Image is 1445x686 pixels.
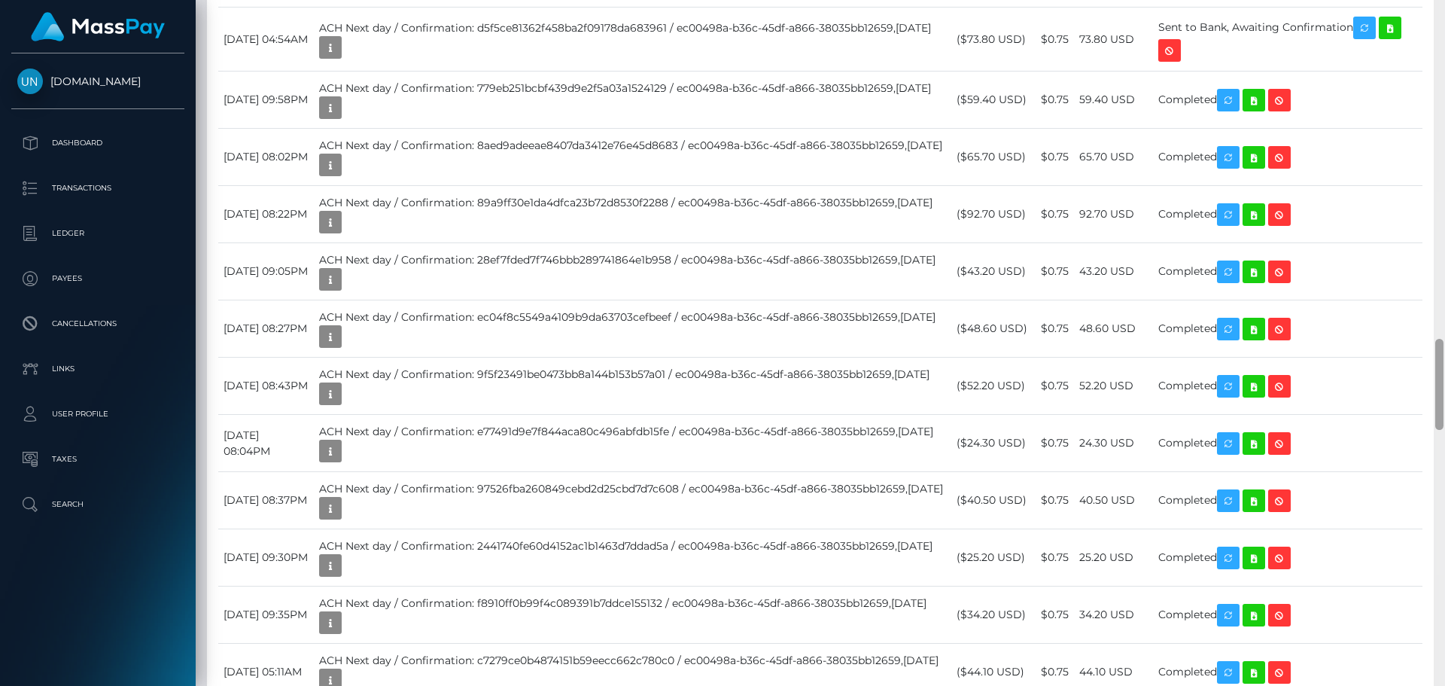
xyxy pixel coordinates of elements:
[1036,243,1074,300] td: $0.75
[11,260,184,297] a: Payees
[1036,415,1074,472] td: $0.75
[218,472,314,529] td: [DATE] 08:37PM
[11,305,184,343] a: Cancellations
[218,72,314,129] td: [DATE] 09:58PM
[314,300,951,358] td: ACH Next day / Confirmation: ec04f8c5549a4109b9da63703cefbeef / ec00498a-b36c-45df-a866-38035bb12...
[11,350,184,388] a: Links
[314,243,951,300] td: ACH Next day / Confirmation: 28ef7fded7f746bbb289741864e1b958 / ec00498a-b36c-45df-a866-38035bb12...
[951,129,1036,186] td: ($65.70 USD)
[1153,415,1422,472] td: Completed
[1074,8,1153,72] td: 73.80 USD
[1036,529,1074,587] td: $0.75
[218,415,314,472] td: [DATE] 08:04PM
[951,8,1036,72] td: ($73.80 USD)
[1074,472,1153,529] td: 40.50 USD
[314,186,951,243] td: ACH Next day / Confirmation: 89a9ff30e1da4dfca23b72d8530f2288 / ec00498a-b36c-45df-a866-38035bb12...
[17,177,178,200] p: Transactions
[951,415,1036,472] td: ($24.30 USD)
[1153,186,1422,243] td: Completed
[11,124,184,162] a: Dashboard
[951,186,1036,243] td: ($92.70 USD)
[314,72,951,129] td: ACH Next day / Confirmation: 779eb251bcbf439d9e2f5a03a1524129 / ec00498a-b36c-45df-a866-38035bb12...
[951,472,1036,529] td: ($40.50 USD)
[1036,587,1074,644] td: $0.75
[1074,129,1153,186] td: 65.70 USD
[17,69,43,94] img: Unlockt.me
[11,215,184,252] a: Ledger
[314,529,951,587] td: ACH Next day / Confirmation: 2441740fe60d4152ac1b1463d7ddad5a / ec00498a-b36c-45df-a866-38035bb12...
[951,243,1036,300] td: ($43.20 USD)
[1074,300,1153,358] td: 48.60 USD
[951,72,1036,129] td: ($59.40 USD)
[314,587,951,644] td: ACH Next day / Confirmation: f8910ff0b99f4c089391b7ddce155132 / ec00498a-b36c-45df-a866-38035bb12...
[218,186,314,243] td: [DATE] 08:22PM
[1153,72,1422,129] td: Completed
[1074,587,1153,644] td: 34.20 USD
[1074,529,1153,587] td: 25.20 USD
[218,129,314,186] td: [DATE] 08:02PM
[1074,358,1153,415] td: 52.20 USD
[218,8,314,72] td: [DATE] 04:54AM
[1153,129,1422,186] td: Completed
[17,222,178,245] p: Ledger
[314,472,951,529] td: ACH Next day / Confirmation: 97526fba260849cebd2d25cbd7d7c608 / ec00498a-b36c-45df-a866-38035bb12...
[218,358,314,415] td: [DATE] 08:43PM
[1074,186,1153,243] td: 92.70 USD
[218,300,314,358] td: [DATE] 08:27PM
[1036,472,1074,529] td: $0.75
[17,267,178,290] p: Payees
[951,529,1036,587] td: ($25.20 USD)
[314,8,951,72] td: ACH Next day / Confirmation: d5f5ce81362f458ba2f09178da683961 / ec00498a-b36c-45df-a866-38035bb12...
[11,395,184,433] a: User Profile
[1036,300,1074,358] td: $0.75
[1153,243,1422,300] td: Completed
[1153,8,1422,72] td: Sent to Bank, Awaiting Confirmation
[951,587,1036,644] td: ($34.20 USD)
[17,448,178,471] p: Taxes
[1036,8,1074,72] td: $0.75
[17,313,178,335] p: Cancellations
[218,529,314,587] td: [DATE] 09:30PM
[1036,358,1074,415] td: $0.75
[1036,186,1074,243] td: $0.75
[1153,529,1422,587] td: Completed
[17,493,178,516] p: Search
[1074,72,1153,129] td: 59.40 USD
[17,132,178,154] p: Dashboard
[11,441,184,478] a: Taxes
[1153,300,1422,358] td: Completed
[17,403,178,425] p: User Profile
[314,358,951,415] td: ACH Next day / Confirmation: 9f5f23491be0473bb8a144b153b57a01 / ec00498a-b36c-45df-a866-38035bb12...
[1074,415,1153,472] td: 24.30 USD
[1153,358,1422,415] td: Completed
[31,12,165,41] img: MassPay Logo
[314,415,951,472] td: ACH Next day / Confirmation: e77491d9e7f844aca80c496abfdb15fe / ec00498a-b36c-45df-a866-38035bb12...
[951,300,1036,358] td: ($48.60 USD)
[314,129,951,186] td: ACH Next day / Confirmation: 8aed9adeeae8407da3412e76e45d8683 / ec00498a-b36c-45df-a866-38035bb12...
[951,358,1036,415] td: ($52.20 USD)
[11,75,184,88] span: [DOMAIN_NAME]
[11,169,184,207] a: Transactions
[1036,72,1074,129] td: $0.75
[218,243,314,300] td: [DATE] 09:05PM
[17,358,178,380] p: Links
[1074,243,1153,300] td: 43.20 USD
[218,587,314,644] td: [DATE] 09:35PM
[1153,587,1422,644] td: Completed
[1036,129,1074,186] td: $0.75
[11,486,184,523] a: Search
[1153,472,1422,529] td: Completed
